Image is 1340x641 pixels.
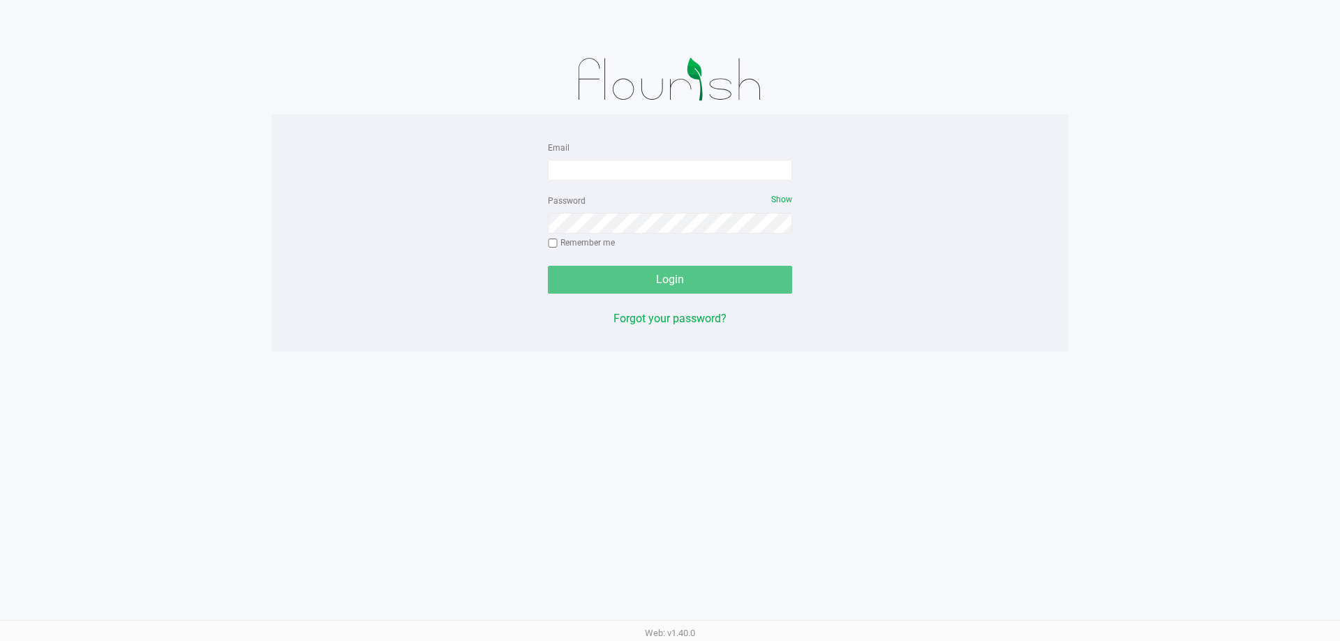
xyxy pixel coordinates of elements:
span: Show [771,195,792,204]
label: Password [548,195,586,207]
label: Remember me [548,236,615,249]
button: Forgot your password? [613,310,727,327]
label: Email [548,142,569,154]
span: Web: v1.40.0 [645,628,695,638]
input: Remember me [548,239,558,248]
